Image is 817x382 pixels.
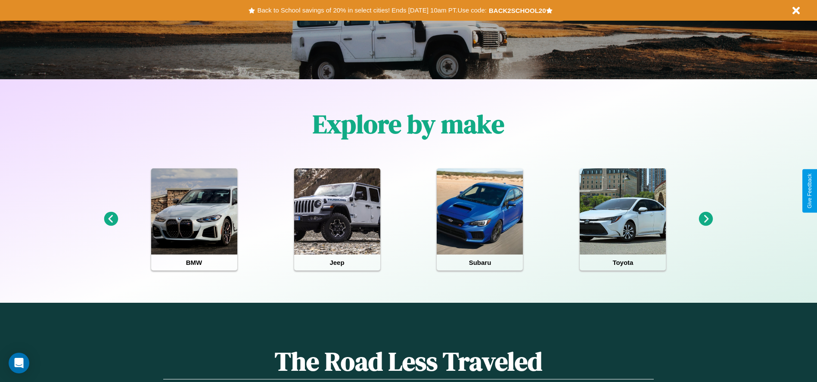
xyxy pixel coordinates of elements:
[294,255,380,270] h4: Jeep
[489,7,546,14] b: BACK2SCHOOL20
[313,106,504,142] h1: Explore by make
[437,255,523,270] h4: Subaru
[9,353,29,373] div: Open Intercom Messenger
[163,344,653,379] h1: The Road Less Traveled
[580,255,666,270] h4: Toyota
[255,4,488,16] button: Back to School savings of 20% in select cities! Ends [DATE] 10am PT.Use code:
[807,174,813,208] div: Give Feedback
[151,255,237,270] h4: BMW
